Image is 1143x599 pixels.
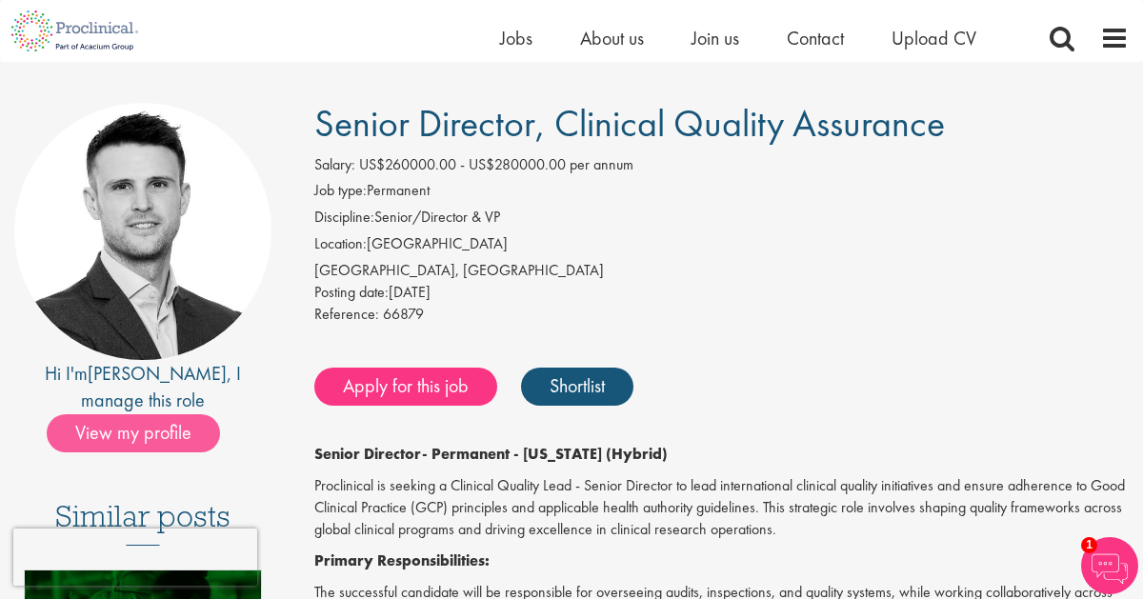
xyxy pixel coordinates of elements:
span: 66879 [383,304,424,324]
div: [GEOGRAPHIC_DATA], [GEOGRAPHIC_DATA] [314,260,1129,282]
p: Proclinical is seeking a Clinical Quality Lead - Senior Director to lead international clinical q... [314,475,1129,541]
h3: Similar posts [55,500,231,546]
span: 1 [1081,537,1097,553]
img: Chatbot [1081,537,1138,594]
label: Job type: [314,180,367,202]
a: About us [580,26,644,50]
li: [GEOGRAPHIC_DATA] [314,233,1129,260]
span: Senior Director, Clinical Quality Assurance [314,99,945,148]
a: Join us [692,26,739,50]
a: Upload CV [892,26,976,50]
a: Shortlist [521,368,633,406]
a: Apply for this job [314,368,497,406]
iframe: reCAPTCHA [13,529,257,586]
strong: Primary Responsibilities: [314,550,490,570]
span: View my profile [47,414,220,452]
strong: - Permanent - [US_STATE] (Hybrid) [422,444,668,464]
strong: Senior Director [314,444,422,464]
li: Senior/Director & VP [314,207,1129,233]
li: Permanent [314,180,1129,207]
a: View my profile [47,418,239,443]
img: imeage of recruiter Joshua Godden [14,103,271,360]
label: Reference: [314,304,379,326]
div: [DATE] [314,282,1129,304]
span: Posting date: [314,282,389,302]
a: [PERSON_NAME] [88,361,227,386]
span: US$260000.00 - US$280000.00 per annum [359,154,633,174]
div: Hi I'm , I manage this role [14,360,271,414]
label: Discipline: [314,207,374,229]
label: Salary: [314,154,355,176]
label: Location: [314,233,367,255]
a: Jobs [500,26,532,50]
a: Contact [787,26,844,50]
